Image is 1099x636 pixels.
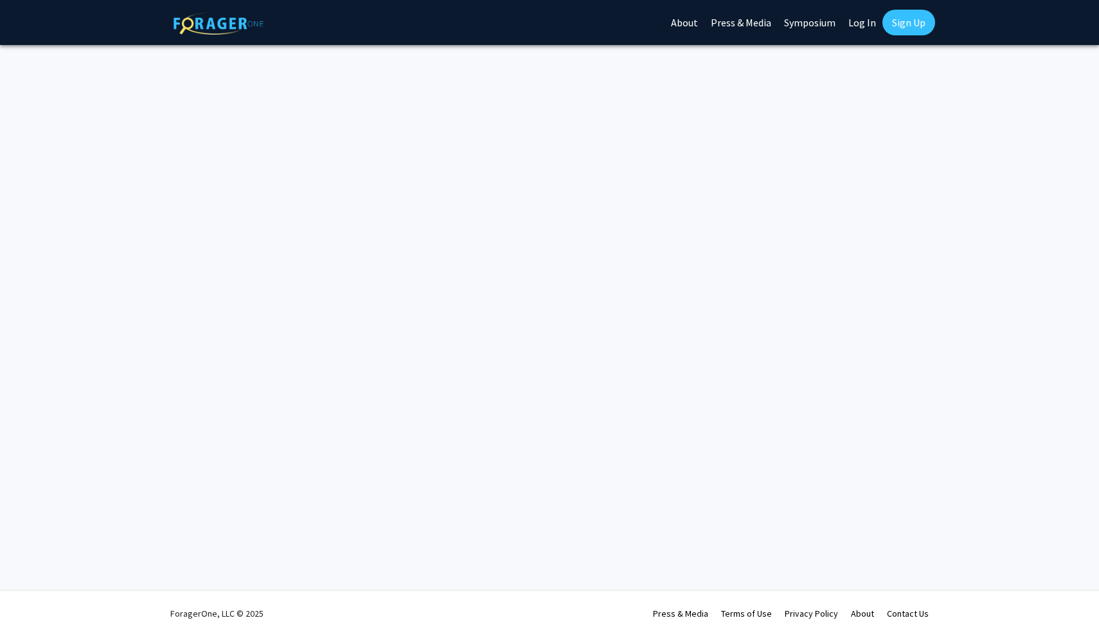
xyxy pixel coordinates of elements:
[851,608,874,619] a: About
[785,608,838,619] a: Privacy Policy
[887,608,929,619] a: Contact Us
[721,608,772,619] a: Terms of Use
[174,12,264,35] img: ForagerOne Logo
[653,608,708,619] a: Press & Media
[882,10,935,35] a: Sign Up
[170,591,264,636] div: ForagerOne, LLC © 2025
